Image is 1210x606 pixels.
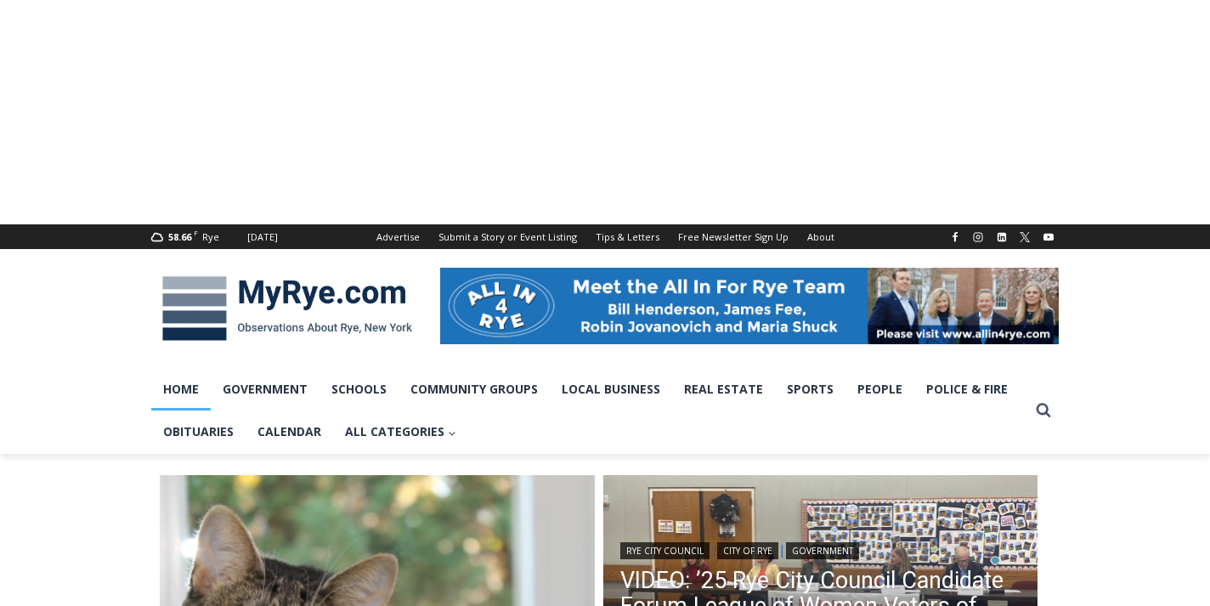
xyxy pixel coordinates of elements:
[1028,395,1059,426] button: View Search Form
[945,227,965,247] a: Facebook
[914,368,1020,411] a: Police & Fire
[1038,227,1059,247] a: YouTube
[845,368,914,411] a: People
[151,264,423,353] img: MyRye.com
[620,542,710,559] a: Rye City Council
[429,224,586,249] a: Submit a Story or Event Listing
[211,368,319,411] a: Government
[333,411,468,453] a: All Categories
[1015,227,1035,247] a: X
[786,542,859,559] a: Government
[550,368,672,411] a: Local Business
[992,227,1012,247] a: Linkedin
[775,368,845,411] a: Sports
[672,368,775,411] a: Real Estate
[586,224,669,249] a: Tips & Letters
[247,229,278,245] div: [DATE]
[168,230,191,243] span: 58.66
[669,224,798,249] a: Free Newsletter Sign Up
[151,368,211,411] a: Home
[151,411,246,453] a: Obituaries
[202,229,219,245] div: Rye
[319,368,399,411] a: Schools
[367,224,429,249] a: Advertise
[194,228,198,237] span: F
[151,368,1028,454] nav: Primary Navigation
[968,227,988,247] a: Instagram
[717,542,778,559] a: City of Rye
[399,368,550,411] a: Community Groups
[246,411,333,453] a: Calendar
[440,268,1059,344] img: All in for Rye
[798,224,844,249] a: About
[620,539,1021,559] div: | |
[345,422,456,441] span: All Categories
[367,224,844,249] nav: Secondary Navigation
